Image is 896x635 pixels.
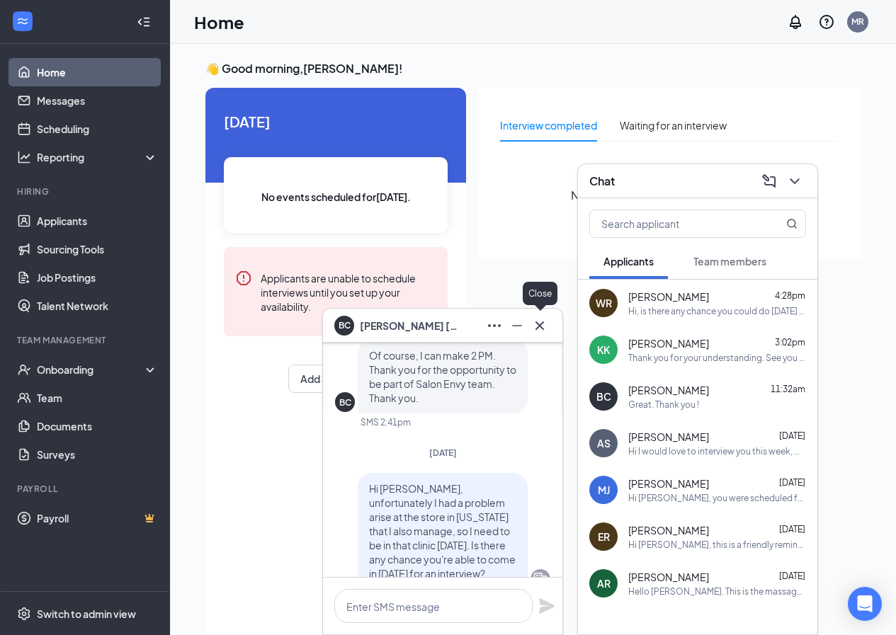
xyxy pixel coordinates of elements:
[571,186,768,204] span: No follow-up needed at the moment
[758,170,781,193] button: ComposeMessage
[787,13,804,30] svg: Notifications
[628,445,806,457] div: Hi I would love to interview you this week, when do you have availability?
[37,86,158,115] a: Messages
[261,189,411,205] span: No events scheduled for [DATE] .
[37,58,158,86] a: Home
[37,504,158,532] a: PayrollCrown
[37,207,158,235] a: Applicants
[628,305,806,317] div: Hi, is there any chance you could do [DATE] at 2 instead? I have to go to a manager meeting in [U...
[779,477,805,488] span: [DATE]
[596,296,612,310] div: WR
[17,607,31,621] svg: Settings
[532,571,549,588] svg: Company
[37,362,146,377] div: Onboarding
[786,218,798,229] svg: MagnifyingGlass
[628,336,709,350] span: [PERSON_NAME]
[288,365,383,393] button: Add availability
[17,334,155,346] div: Team Management
[786,173,803,190] svg: ChevronDown
[628,476,709,491] span: [PERSON_NAME]
[361,416,411,428] div: SMS 2:41pm
[761,173,778,190] svg: ComposeMessage
[628,430,709,444] span: [PERSON_NAME]
[589,173,615,189] h3: Chat
[603,255,654,268] span: Applicants
[628,352,806,364] div: Thank you for your understanding. See you then!
[848,587,882,621] div: Open Intercom Messenger
[17,185,155,198] div: Hiring
[369,482,516,580] span: Hi [PERSON_NAME], unfortunately I had a problem arise at the store in [US_STATE] that I also mana...
[693,255,766,268] span: Team members
[483,314,506,337] button: Ellipses
[597,576,611,590] div: AR
[590,210,758,237] input: Search applicant
[596,389,611,404] div: BC
[628,399,699,411] div: Great. Thank you !
[17,483,155,495] div: Payroll
[597,343,610,357] div: KK
[620,118,727,133] div: Waiting for an interview
[531,317,548,334] svg: Cross
[137,15,151,29] svg: Collapse
[538,597,555,614] svg: Plane
[628,492,806,504] div: Hi [PERSON_NAME], you were scheduled for an interview with me [DATE] at 12pm. Did you need to res...
[17,362,31,377] svg: UserCheck
[628,523,709,537] span: [PERSON_NAME]
[528,314,551,337] button: Cross
[851,16,864,28] div: MR
[771,384,805,394] span: 11:32am
[775,337,805,348] span: 3:02pm
[597,436,611,450] div: AS
[523,282,557,305] div: Close
[261,270,436,314] div: Applicants are unable to schedule interviews until you set up your availability.
[509,317,526,334] svg: Minimize
[37,235,158,263] a: Sourcing Tools
[500,118,597,133] div: Interview completed
[779,430,805,441] span: [DATE]
[818,13,835,30] svg: QuestionInfo
[235,270,252,287] svg: Error
[205,61,861,76] h3: 👋 Good morning, [PERSON_NAME] !
[17,150,31,164] svg: Analysis
[779,571,805,581] span: [DATE]
[37,384,158,412] a: Team
[598,483,610,497] div: MJ
[775,290,805,301] span: 4:28pm
[486,317,503,334] svg: Ellipses
[628,570,709,584] span: [PERSON_NAME]
[224,110,448,132] span: [DATE]
[37,150,159,164] div: Reporting
[339,396,351,408] div: BC
[369,349,516,404] span: Of course, I can make 2 PM. Thank you for the opportunity to be part of Salon Envy team. Thank you.
[360,318,459,333] span: [PERSON_NAME] [PERSON_NAME]
[37,440,158,469] a: Surveys
[628,290,709,304] span: [PERSON_NAME]
[429,447,457,458] span: [DATE]
[37,412,158,440] a: Documents
[628,539,806,551] div: Hi [PERSON_NAME], this is a friendly reminder. Your meeting with Massage Envy for Sales Associate...
[783,170,806,193] button: ChevronDown
[37,607,136,621] div: Switch to admin view
[37,263,158,292] a: Job Postings
[598,530,610,544] div: ER
[37,292,158,320] a: Talent Network
[779,524,805,534] span: [DATE]
[628,585,806,597] div: Hello [PERSON_NAME]. This is the massage Envy in [GEOGRAPHIC_DATA]. Are you still coming to your ...
[506,314,528,337] button: Minimize
[37,115,158,143] a: Scheduling
[194,10,244,34] h1: Home
[16,14,30,28] svg: WorkstreamLogo
[628,383,709,397] span: [PERSON_NAME]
